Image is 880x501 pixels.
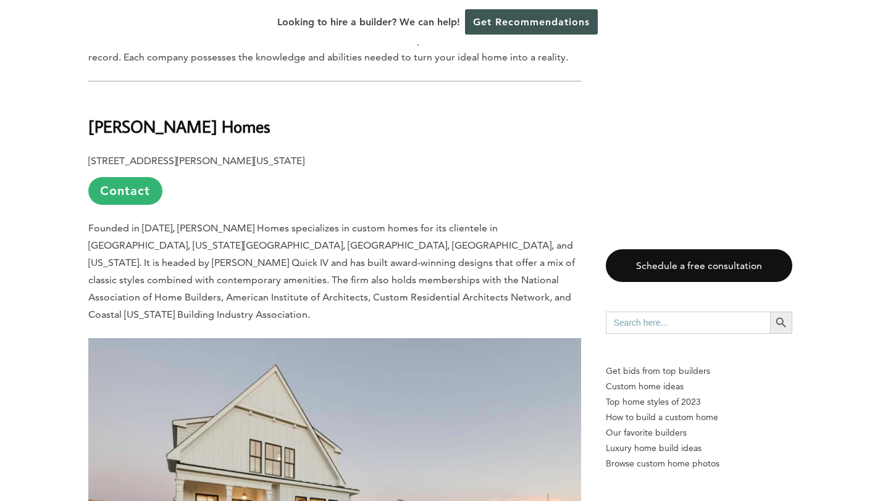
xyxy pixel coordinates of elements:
[606,456,792,471] a: Browse custom home photos
[606,312,770,334] input: Search here...
[606,441,792,456] a: Luxury home build ideas
[606,363,792,379] p: Get bids from top builders
[606,249,792,282] a: Schedule a free consultation
[606,394,792,410] a: Top home styles of 2023
[774,316,788,329] svg: Search
[643,412,865,486] iframe: Drift Widget Chat Controller
[606,410,792,425] a: How to build a custom home
[88,222,575,320] span: Founded in [DATE], [PERSON_NAME] Homes specializes in custom homes for its clientele in [GEOGRAPH...
[606,425,792,441] a: Our favorite builders
[88,155,304,167] b: [STREET_ADDRESS][PERSON_NAME][US_STATE]
[88,177,162,205] a: Contact
[465,9,598,35] a: Get Recommendations
[88,115,270,137] b: [PERSON_NAME] Homes
[88,17,579,63] span: If you reside in or wish to relocate to this quaint community, the list below includes some of th...
[606,379,792,394] a: Custom home ideas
